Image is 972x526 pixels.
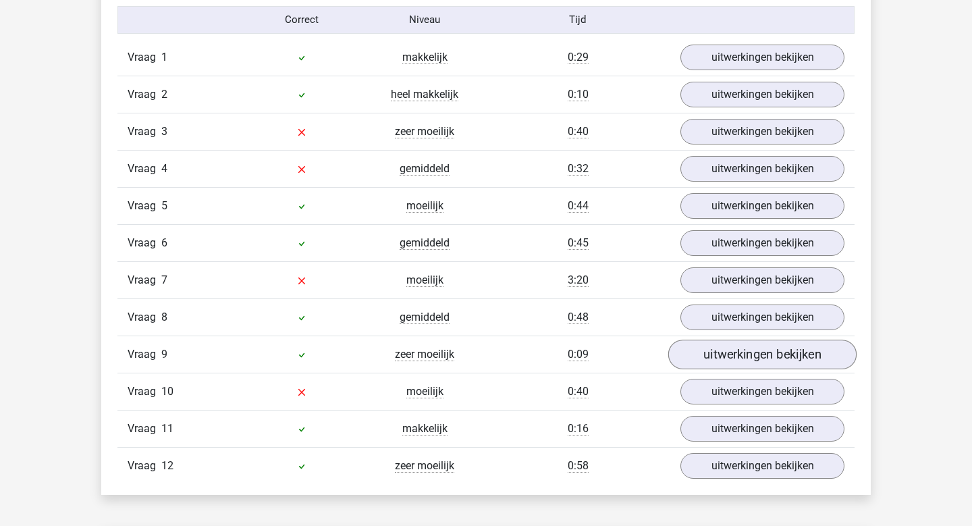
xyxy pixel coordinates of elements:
[568,51,589,64] span: 0:29
[406,385,443,398] span: moeilijk
[568,459,589,473] span: 0:58
[241,12,364,28] div: Correct
[400,236,450,250] span: gemiddeld
[128,384,161,400] span: Vraag
[161,459,173,472] span: 12
[161,162,167,175] span: 4
[680,416,844,442] a: uitwerkingen bekijken
[668,340,857,369] a: uitwerkingen bekijken
[486,12,670,28] div: Tijd
[391,88,458,101] span: heel makkelijk
[161,422,173,435] span: 11
[568,385,589,398] span: 0:40
[161,236,167,249] span: 6
[395,348,454,361] span: zeer moeilijk
[680,156,844,182] a: uitwerkingen bekijken
[128,49,161,65] span: Vraag
[680,230,844,256] a: uitwerkingen bekijken
[568,236,589,250] span: 0:45
[161,273,167,286] span: 7
[400,162,450,176] span: gemiddeld
[128,272,161,288] span: Vraag
[568,199,589,213] span: 0:44
[161,385,173,398] span: 10
[400,311,450,324] span: gemiddeld
[568,311,589,324] span: 0:48
[395,459,454,473] span: zeer moeilijk
[161,125,167,138] span: 3
[161,51,167,63] span: 1
[680,82,844,107] a: uitwerkingen bekijken
[680,453,844,479] a: uitwerkingen bekijken
[402,422,448,436] span: makkelijk
[128,421,161,437] span: Vraag
[161,311,167,323] span: 8
[680,379,844,404] a: uitwerkingen bekijken
[680,119,844,144] a: uitwerkingen bekijken
[406,273,443,287] span: moeilijk
[363,12,486,28] div: Niveau
[406,199,443,213] span: moeilijk
[568,125,589,138] span: 0:40
[568,273,589,287] span: 3:20
[128,86,161,103] span: Vraag
[128,124,161,140] span: Vraag
[395,125,454,138] span: zeer moeilijk
[128,198,161,214] span: Vraag
[128,309,161,325] span: Vraag
[161,348,167,361] span: 9
[128,161,161,177] span: Vraag
[568,348,589,361] span: 0:09
[680,305,844,330] a: uitwerkingen bekijken
[161,88,167,101] span: 2
[568,162,589,176] span: 0:32
[128,458,161,474] span: Vraag
[568,422,589,436] span: 0:16
[680,45,844,70] a: uitwerkingen bekijken
[568,88,589,101] span: 0:10
[680,193,844,219] a: uitwerkingen bekijken
[680,267,844,293] a: uitwerkingen bekijken
[402,51,448,64] span: makkelijk
[128,346,161,363] span: Vraag
[161,199,167,212] span: 5
[128,235,161,251] span: Vraag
